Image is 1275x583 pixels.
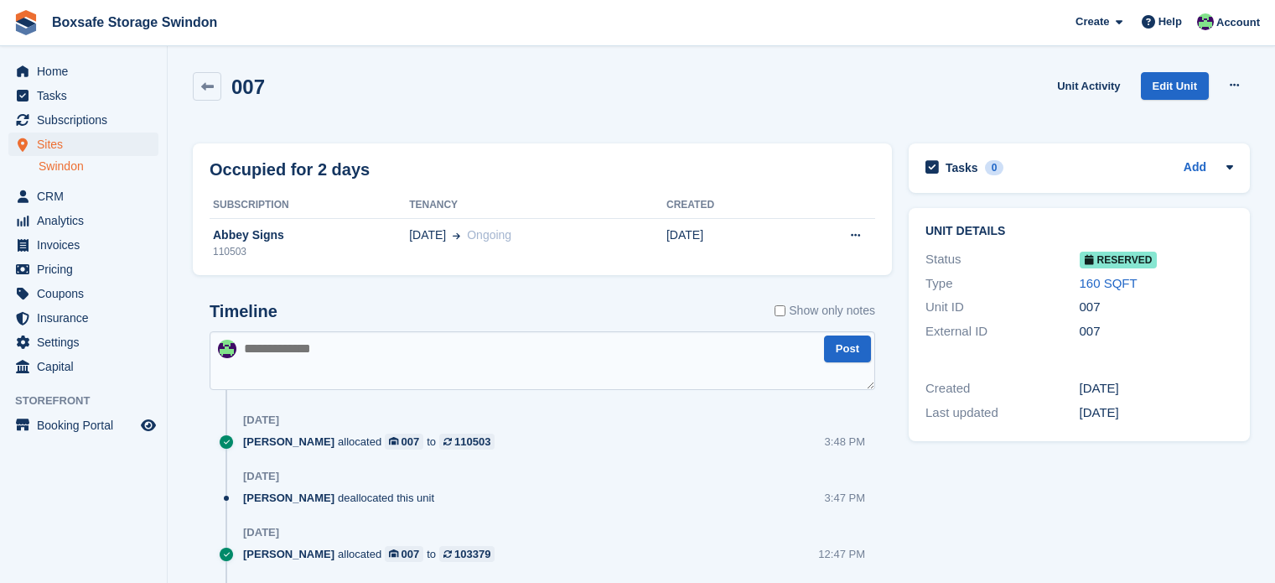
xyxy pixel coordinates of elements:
[8,185,158,208] a: menu
[243,434,334,450] span: [PERSON_NAME]
[8,209,158,232] a: menu
[37,306,137,330] span: Insurance
[243,490,443,506] div: deallocated this unit
[8,258,158,281] a: menu
[138,415,158,435] a: Preview store
[824,336,871,363] button: Post
[218,340,236,358] img: Kim Virabi
[243,526,279,539] div: [DATE]
[775,302,875,320] label: Show only notes
[1080,298,1234,317] div: 007
[925,379,1080,398] div: Created
[825,490,865,506] div: 3:47 PM
[985,160,1004,175] div: 0
[1216,14,1260,31] span: Account
[8,233,158,257] a: menu
[454,546,490,562] div: 103379
[243,470,279,483] div: [DATE]
[37,84,137,107] span: Tasks
[8,60,158,83] a: menu
[1080,276,1138,290] a: 160 SQFT
[210,226,409,244] div: Abbey Signs
[775,302,785,320] input: Show only notes
[385,434,423,450] a: 007
[1080,252,1158,268] span: Reserved
[1080,403,1234,423] div: [DATE]
[925,322,1080,341] div: External ID
[8,84,158,107] a: menu
[210,244,409,259] div: 110503
[385,546,423,562] a: 007
[8,108,158,132] a: menu
[402,434,420,450] div: 007
[818,546,865,562] div: 12:47 PM
[37,185,137,208] span: CRM
[243,490,334,506] span: [PERSON_NAME]
[37,133,137,156] span: Sites
[409,226,446,244] span: [DATE]
[15,393,167,409] span: Storefront
[1184,159,1206,178] a: Add
[8,414,158,437] a: menu
[8,133,158,156] a: menu
[231,75,265,98] h2: 007
[210,157,370,182] h2: Occupied for 2 days
[8,355,158,378] a: menu
[454,434,490,450] div: 110503
[925,274,1080,294] div: Type
[37,331,137,354] span: Settings
[37,355,137,378] span: Capital
[467,228,511,242] span: Ongoing
[439,546,495,562] a: 103379
[37,282,137,305] span: Coupons
[8,331,158,354] a: menu
[210,302,277,321] h2: Timeline
[37,209,137,232] span: Analytics
[925,250,1080,269] div: Status
[8,282,158,305] a: menu
[37,108,137,132] span: Subscriptions
[1158,13,1182,30] span: Help
[925,225,1233,238] h2: Unit details
[1075,13,1109,30] span: Create
[37,60,137,83] span: Home
[439,434,495,450] a: 110503
[243,546,503,562] div: allocated to
[37,233,137,257] span: Invoices
[666,218,787,268] td: [DATE]
[825,434,865,450] div: 3:48 PM
[13,10,39,35] img: stora-icon-8386f47178a22dfd0bd8f6a31ec36ba5ce8667c1dd55bd0f319d3a0aa187defe.svg
[39,159,158,174] a: Swindon
[1050,72,1127,100] a: Unit Activity
[243,546,334,562] span: [PERSON_NAME]
[1080,379,1234,398] div: [DATE]
[243,414,279,427] div: [DATE]
[37,414,137,437] span: Booking Portal
[402,546,420,562] div: 007
[45,8,224,36] a: Boxsafe Storage Swindon
[243,434,503,450] div: allocated to
[37,258,137,281] span: Pricing
[946,160,978,175] h2: Tasks
[925,403,1080,423] div: Last updated
[1197,13,1214,30] img: Kim Virabi
[8,306,158,330] a: menu
[1080,322,1234,341] div: 007
[925,298,1080,317] div: Unit ID
[1141,72,1209,100] a: Edit Unit
[409,192,666,219] th: Tenancy
[666,192,787,219] th: Created
[210,192,409,219] th: Subscription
